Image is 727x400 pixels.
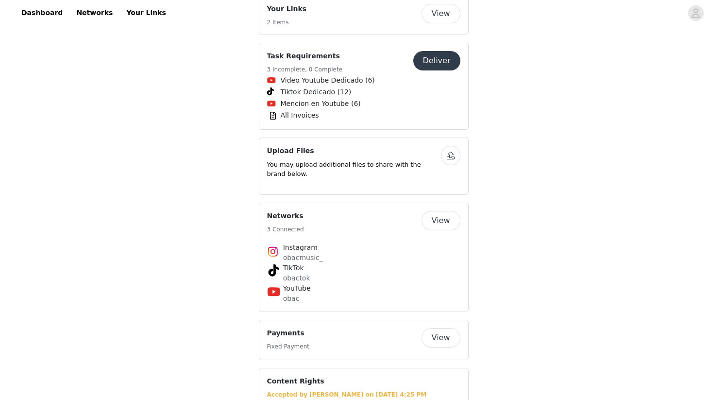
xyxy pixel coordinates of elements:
h4: Networks [267,211,304,221]
p: obactok [283,273,444,283]
span: Mencion en Youtube (6) [281,99,361,109]
h4: Upload Files [267,146,441,156]
a: Networks [70,2,118,24]
p: You may upload additional files to share with the brand below. [267,160,441,179]
h4: Payments [267,328,309,338]
h4: Task Requirements [267,51,343,61]
div: Accepted by [PERSON_NAME] on [DATE] 4:25 PM [267,390,460,399]
button: View [422,4,460,23]
h4: Content Rights [267,376,324,386]
button: Deliver [413,51,460,70]
span: Tiktok Dedicado (12) [281,87,352,97]
p: obac_ [283,294,444,304]
h4: Instagram [283,243,444,253]
button: View [422,211,460,230]
a: Dashboard [16,2,68,24]
div: avatar [691,5,700,21]
span: All Invoices [281,110,319,121]
span: Video Youtube Dedicado (6) [281,75,375,86]
h4: Your Links [267,4,307,14]
h4: TikTok [283,263,444,273]
h5: 3 Connected [267,225,304,234]
div: Task Requirements [259,43,469,130]
div: Payments [259,320,469,360]
h4: YouTube [283,283,444,294]
h5: Fixed Payment [267,342,309,351]
div: Networks [259,203,469,312]
h5: 3 Incomplete, 0 Complete [267,65,343,74]
img: Instagram Icon [267,246,279,258]
h5: 2 Items [267,18,307,27]
button: View [422,328,460,348]
p: obacmusic_ [283,253,444,263]
a: Your Links [120,2,172,24]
